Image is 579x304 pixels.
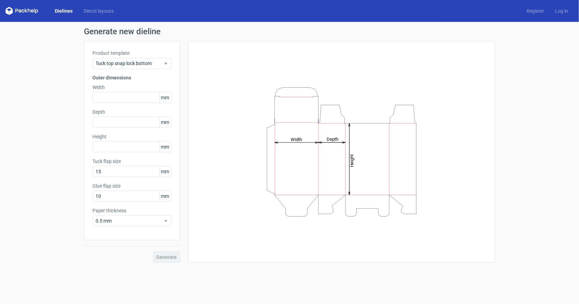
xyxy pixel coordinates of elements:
label: Product template [93,50,172,56]
tspan: Width [290,137,302,142]
label: Height [93,133,172,140]
h3: Outer dimensions [93,74,172,81]
label: Width [93,84,172,91]
label: Depth [93,109,172,115]
label: Tuck flap size [93,158,172,165]
label: Glue flap size [93,182,172,189]
span: Tuck top snap lock bottom [96,60,163,67]
a: Register [521,8,550,14]
span: mm [159,166,171,177]
tspan: Height [349,154,354,167]
a: Diecut layouts [78,8,119,14]
span: mm [159,117,171,127]
span: 0.5 mm [96,217,163,224]
a: Log in [550,8,574,14]
h1: Generate new dieline [84,27,495,36]
a: Dielines [49,8,78,14]
span: mm [159,92,171,103]
span: mm [159,142,171,152]
label: Paper thickness [93,207,172,214]
span: mm [159,191,171,201]
tspan: Depth [327,137,338,142]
